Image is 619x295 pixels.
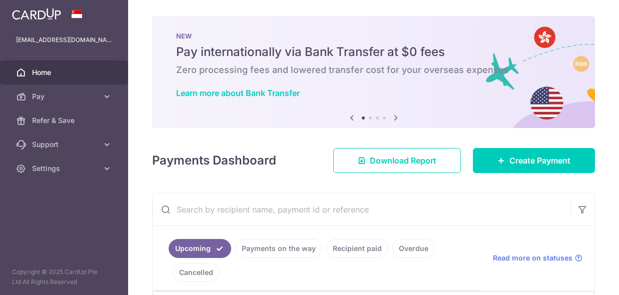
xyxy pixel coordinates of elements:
span: Home [32,67,98,77]
a: Download Report [333,148,461,173]
a: Read more on statuses [493,253,582,263]
span: Refer & Save [32,115,98,125]
h6: Zero processing fees and lowered transfer cost for your overseas expenses [176,64,571,76]
span: Create Payment [509,154,570,166]
span: Support [32,139,98,149]
h5: Pay internationally via Bank Transfer at $0 fees [176,44,571,60]
span: Settings [32,163,98,173]
img: Bank transfer banner [152,16,595,128]
a: Recipient paid [326,239,388,258]
span: Download Report [370,154,436,166]
a: Payments on the way [235,239,322,258]
p: [EMAIL_ADDRESS][DOMAIN_NAME] [16,35,112,45]
input: Search by recipient name, payment id or reference [153,193,570,225]
span: Read more on statuses [493,253,572,263]
p: NEW [176,32,571,40]
a: Learn more about Bank Transfer [176,88,300,98]
span: Pay [32,91,98,101]
a: Overdue [392,239,435,258]
img: CardUp [12,8,61,20]
h4: Payments Dashboard [152,151,276,169]
a: Cancelled [173,263,220,282]
a: Create Payment [473,148,595,173]
a: Upcoming [169,239,231,258]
